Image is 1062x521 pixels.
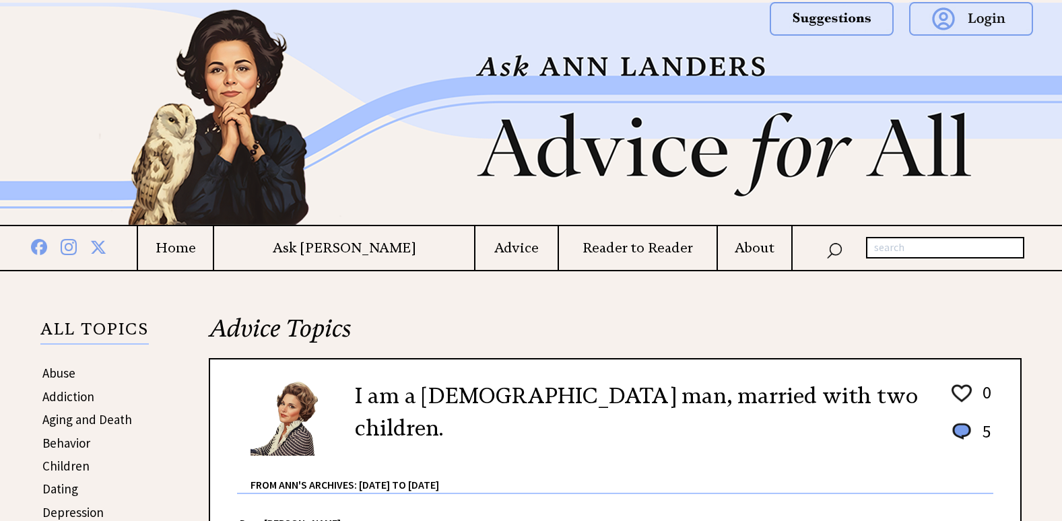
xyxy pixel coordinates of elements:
img: x%20blue.png [90,237,106,255]
img: right_new2.png [1016,3,1023,225]
td: 0 [976,381,992,419]
a: Home [138,240,213,256]
h2: Advice Topics [209,312,1022,358]
h2: I am a [DEMOGRAPHIC_DATA] man, married with two children. [355,380,929,444]
a: Advice [475,240,557,256]
img: login.png [909,2,1033,36]
a: Reader to Reader [559,240,717,256]
a: Addiction [42,388,94,405]
p: ALL TOPICS [40,322,149,345]
a: Children [42,458,90,474]
img: search_nav.png [826,240,842,259]
a: Abuse [42,365,75,381]
img: heart_outline%201.png [950,382,974,405]
img: suggestions.png [770,2,894,36]
a: Depression [42,504,104,520]
a: About [718,240,791,256]
a: Dating [42,481,78,497]
img: header2b_v1.png [46,3,1016,225]
img: message_round%201.png [950,421,974,442]
a: Aging and Death [42,411,132,427]
img: facebook%20blue.png [31,236,47,255]
input: search [866,237,1024,258]
a: Ask [PERSON_NAME] [214,240,474,256]
a: Behavior [42,435,90,451]
td: 5 [976,420,992,456]
div: From Ann's Archives: [DATE] to [DATE] [251,457,993,493]
img: instagram%20blue.png [61,236,77,255]
img: Ann6%20v2%20small.png [251,380,335,456]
